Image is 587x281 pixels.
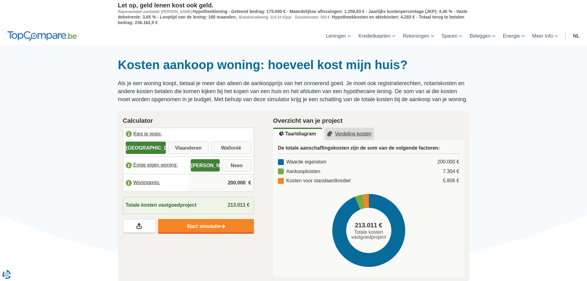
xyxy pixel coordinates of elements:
[222,159,251,171] label: Neen
[278,177,351,184] div: Kosten voor standaardkrediet
[355,221,382,230] span: 213.011 €
[123,176,189,190] label: Woningprijs:
[123,219,156,234] a: Deel je resultaten
[123,116,254,125] h2: Calculator
[528,27,562,45] a: Meer Info
[327,131,372,136] u: Verdeling kosten
[278,168,320,175] div: Aankoopkosten
[499,27,528,45] a: Energie
[443,177,459,184] div: 5.806 €
[279,131,316,136] u: Taartdiagram
[118,57,469,72] h1: Kosten aankoop woning: hoeveel kost mijn huis?
[437,159,459,166] div: 200.000 €
[278,145,459,154] h3: De totale aanschaffingskosten zijn de som van de volgende factoren:
[118,14,465,25] span: Hypotheekkosten en aktekosten: 4.283 € - Totaal terug te betalen bedrag: 236.162,5 €
[126,142,166,154] label: [GEOGRAPHIC_DATA]
[273,116,464,125] h2: Overzicht van je project
[211,142,251,154] label: Wallonië
[123,159,189,172] label: Enige eigen woning:
[191,175,251,191] input: |
[569,27,583,45] a: nl
[118,80,469,103] p: Als je een woning koopt, betaal je meer dan alleen de aankoopprijs van het onroerend goed. Je moe...
[118,9,467,19] span: Hypotheeklening - Geleend bedrag: 175.000 € - Maandelijkse aflossingen: 1.258,83 € - Jaarlijks ko...
[123,128,254,142] label: Kies je regio:
[118,2,469,9] p: Let op, geld lenen kost ook geld.
[191,159,220,171] label: [PERSON_NAME]
[399,27,438,45] a: Rekeningen
[443,168,459,175] div: 7.304 €
[158,219,254,234] a: Start simulatie
[349,230,389,240] span: Totale kosten vastgoedproject
[248,180,251,187] span: €
[7,31,77,41] img: TopCompare
[126,202,197,209] span: Totale kosten vastgoedproject
[322,27,355,45] a: Leningen
[438,27,466,45] a: Sparen
[355,27,399,45] a: Kredietkaarten
[228,202,250,208] span: 213.011 €
[278,159,326,166] div: Waarde eigendom
[221,224,225,229] img: Start simulatie
[118,9,469,25] p: Representatief voorbeeld: [PERSON_NAME]: - Brandverzekering: 319,34 €/jaar - Dossierkosten: 500 € -
[168,142,209,154] label: Vlaanderen
[466,27,499,45] a: Beleggen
